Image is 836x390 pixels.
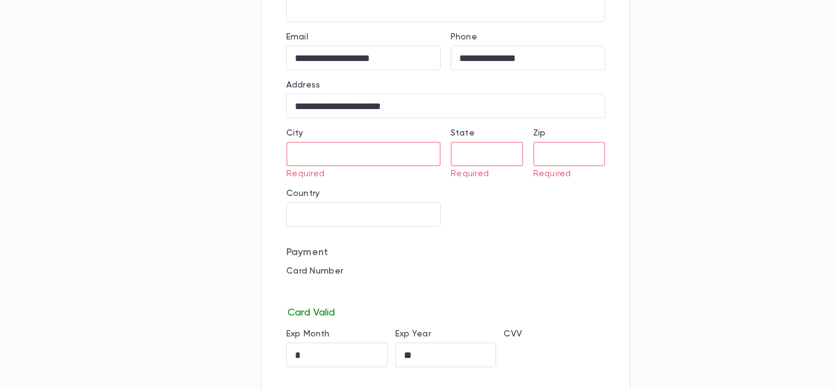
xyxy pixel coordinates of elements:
[451,32,477,42] label: Phone
[286,32,308,42] label: Email
[504,343,605,367] iframe: cvv
[533,169,597,179] p: Required
[286,128,303,138] label: City
[286,304,605,319] p: Card Valid
[286,329,329,339] label: Exp Month
[533,128,545,138] label: Zip
[286,189,320,198] label: Country
[451,128,475,138] label: State
[451,169,515,179] p: Required
[286,246,605,259] p: Payment
[395,329,431,339] label: Exp Year
[286,80,320,90] label: Address
[286,280,605,304] iframe: card
[286,169,432,179] p: Required
[504,329,605,339] p: CVV
[286,266,605,276] p: Card Number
